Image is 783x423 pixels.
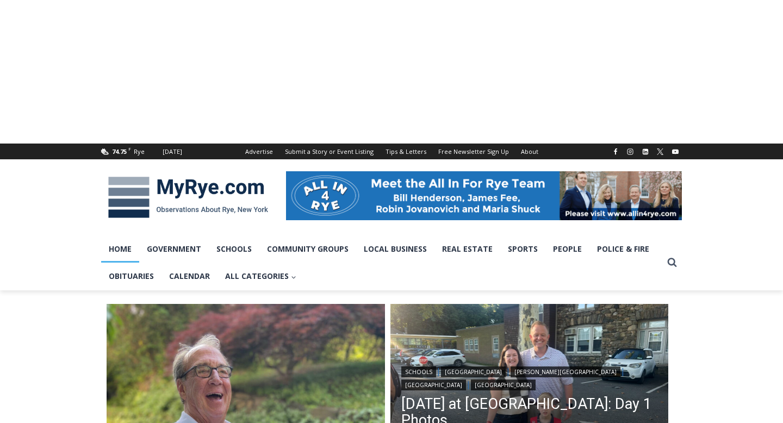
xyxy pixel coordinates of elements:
[515,144,544,159] a: About
[545,235,589,263] a: People
[401,366,436,377] a: Schools
[639,145,652,158] a: Linkedin
[471,380,536,390] a: [GEOGRAPHIC_DATA]
[654,145,667,158] a: X
[609,145,622,158] a: Facebook
[101,169,275,226] img: MyRye.com
[209,235,259,263] a: Schools
[624,145,637,158] a: Instagram
[163,147,182,157] div: [DATE]
[589,235,657,263] a: Police & Fire
[161,263,217,290] a: Calendar
[259,235,356,263] a: Community Groups
[101,235,139,263] a: Home
[511,366,620,377] a: [PERSON_NAME][GEOGRAPHIC_DATA]
[662,253,682,272] button: View Search Form
[356,235,434,263] a: Local Business
[112,147,127,155] span: 74.75
[669,145,682,158] a: YouTube
[239,144,544,159] nav: Secondary Navigation
[217,263,304,290] a: All Categories
[239,144,279,159] a: Advertise
[401,380,466,390] a: [GEOGRAPHIC_DATA]
[128,146,131,152] span: F
[139,235,209,263] a: Government
[225,270,296,282] span: All Categories
[434,235,500,263] a: Real Estate
[500,235,545,263] a: Sports
[286,171,682,220] img: All in for Rye
[101,235,662,290] nav: Primary Navigation
[134,147,145,157] div: Rye
[279,144,380,159] a: Submit a Story or Event Listing
[380,144,432,159] a: Tips & Letters
[101,263,161,290] a: Obituaries
[441,366,506,377] a: [GEOGRAPHIC_DATA]
[401,364,658,390] div: | | | |
[432,144,515,159] a: Free Newsletter Sign Up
